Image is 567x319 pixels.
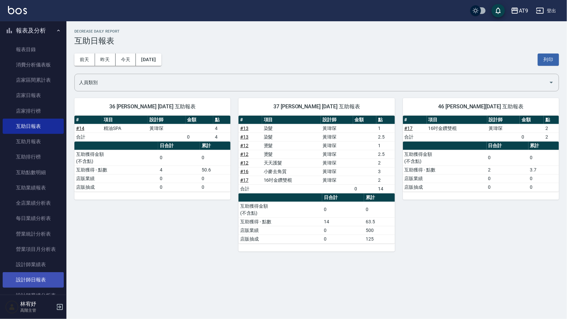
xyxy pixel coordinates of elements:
[200,174,231,183] td: 0
[158,174,200,183] td: 0
[238,202,322,217] td: 互助獲得金額 (不含點)
[74,29,559,34] h2: Decrease Daily Report
[74,53,95,66] button: 前天
[213,116,231,124] th: 點
[3,42,64,57] a: 報表目錄
[74,183,158,191] td: 店販抽成
[240,134,248,140] a: #13
[322,193,364,202] th: 日合計
[403,142,559,192] table: a dense table
[528,183,559,191] td: 0
[240,169,248,174] a: #16
[403,165,487,174] td: 互助獲得 - 點數
[528,150,559,165] td: 0
[238,235,322,243] td: 店販抽成
[528,165,559,174] td: 3.7
[74,142,231,192] table: a dense table
[3,195,64,211] a: 全店業績分析表
[186,116,213,124] th: 金額
[77,77,546,88] input: 人員名稱
[364,235,395,243] td: 125
[520,116,544,124] th: 金額
[240,152,248,157] a: #12
[246,103,387,110] span: 37 [PERSON_NAME] [DATE] 互助報表
[158,142,200,150] th: 日合計
[3,22,64,39] button: 報表及分析
[321,150,353,159] td: 黃瑋琛
[74,174,158,183] td: 店販業績
[20,307,54,313] p: 高階主管
[3,272,64,287] a: 設計師日報表
[376,150,395,159] td: 2.5
[238,116,262,124] th: #
[3,242,64,257] a: 營業項目月分析表
[95,53,116,66] button: 昨天
[3,165,64,180] a: 互助點數明細
[102,116,148,124] th: 項目
[403,174,487,183] td: 店販業績
[487,165,528,174] td: 2
[238,226,322,235] td: 店販業績
[240,143,248,148] a: #12
[262,167,321,176] td: 小麥去角質
[148,116,186,124] th: 設計師
[322,235,364,243] td: 0
[262,150,321,159] td: 燙髮
[3,103,64,119] a: 店家排行榜
[321,141,353,150] td: 黃瑋琛
[364,217,395,226] td: 63.5
[158,183,200,191] td: 0
[508,4,531,18] button: AT9
[376,124,395,133] td: 1
[3,288,64,303] a: 設計師業績分析表
[20,301,54,307] h5: 林宥妤
[3,149,64,164] a: 互助排行榜
[3,72,64,88] a: 店家區間累計表
[74,36,559,46] h3: 互助日報表
[353,184,376,193] td: 0
[321,133,353,141] td: 黃瑋琛
[376,176,395,184] td: 2
[3,134,64,149] a: 互助月報表
[376,116,395,124] th: 點
[321,124,353,133] td: 黃瑋琛
[487,124,520,133] td: 黃瑋琛
[322,217,364,226] td: 14
[74,116,102,124] th: #
[74,133,102,141] td: 合計
[427,116,487,124] th: 項目
[158,150,200,165] td: 0
[544,116,559,124] th: 點
[158,165,200,174] td: 4
[364,226,395,235] td: 500
[322,226,364,235] td: 0
[3,88,64,103] a: 店家日報表
[200,183,231,191] td: 0
[74,165,158,174] td: 互助獲得 - 點數
[321,176,353,184] td: 黃瑋琛
[376,167,395,176] td: 3
[528,142,559,150] th: 累計
[544,133,559,141] td: 2
[376,184,395,193] td: 14
[364,202,395,217] td: 0
[353,116,376,124] th: 金額
[487,174,528,183] td: 0
[238,184,262,193] td: 合計
[376,141,395,150] td: 1
[76,126,84,131] a: #14
[528,174,559,183] td: 0
[5,300,19,314] img: Person
[116,53,136,66] button: 今天
[238,217,322,226] td: 互助獲得 - 點數
[186,133,213,141] td: 0
[200,165,231,174] td: 50.6
[487,116,520,124] th: 設計師
[520,133,544,141] td: 0
[403,150,487,165] td: 互助獲得金額 (不含點)
[82,103,223,110] span: 36 [PERSON_NAME] [DATE] 互助報表
[321,167,353,176] td: 黃瑋琛
[492,4,505,17] button: save
[3,257,64,272] a: 設計師業績表
[136,53,161,66] button: [DATE]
